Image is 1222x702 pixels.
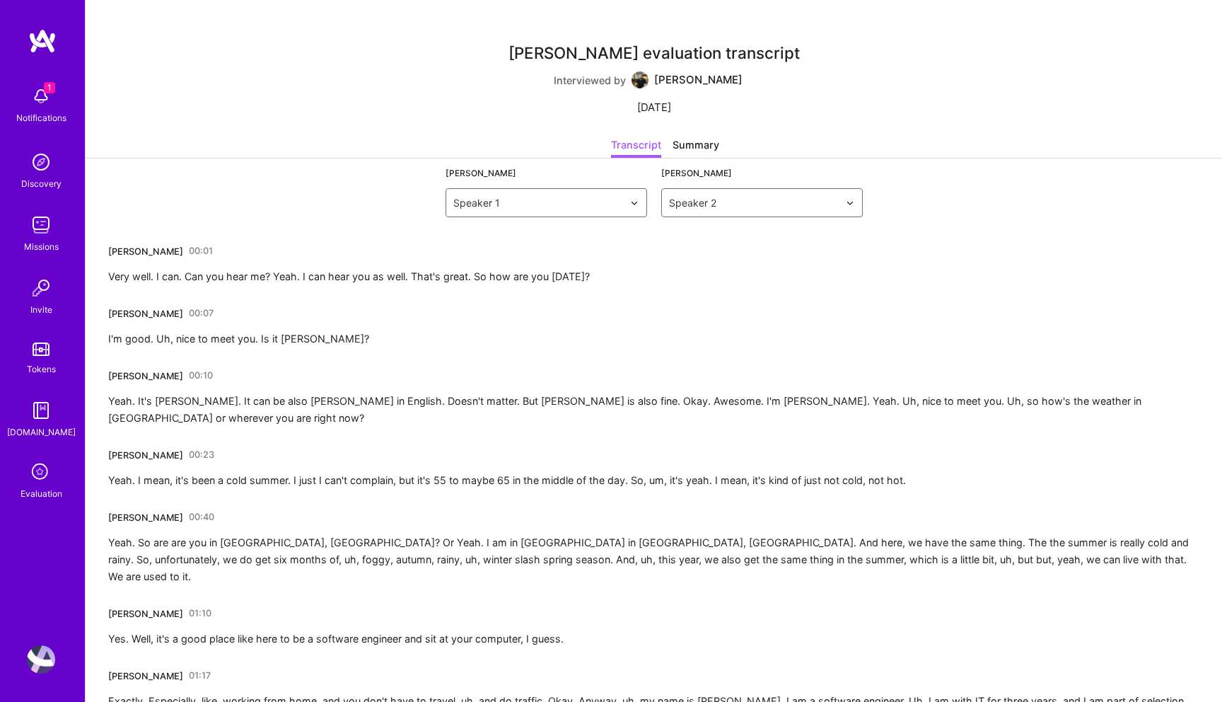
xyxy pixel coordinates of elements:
div: [DATE] [637,100,671,115]
div: Discovery [21,176,62,191]
img: logo [28,28,57,54]
img: User Avatar [632,71,648,88]
div: [PERSON_NAME] [108,510,183,525]
div: Tokens [27,362,56,376]
img: drop icon [846,199,854,207]
div: Yes. Well, it's a good place like here to be a software engineer and sit at your computer, I guess. [108,631,564,648]
div: [PERSON_NAME] evaluation transcript [508,45,800,60]
div: Summary [673,137,719,158]
div: Evaluation [21,486,62,501]
label: [PERSON_NAME] [661,168,732,178]
a: 00:07 [189,302,214,325]
img: teamwork [27,211,55,239]
div: [DOMAIN_NAME] [7,425,76,439]
img: bell [27,82,55,110]
div: I'm good. Uh, nice to meet you. Is it [PERSON_NAME]? [108,330,369,347]
div: Missions [24,239,59,254]
div: [PERSON_NAME] [108,606,183,621]
label: [PERSON_NAME] [446,168,516,178]
img: guide book [27,396,55,425]
div: Invite [30,302,52,317]
div: [PERSON_NAME] [108,306,183,321]
i: icon SelectionTeam [28,459,54,486]
div: [PERSON_NAME] [108,448,183,463]
div: Yeah. It's [PERSON_NAME]. It can be also [PERSON_NAME] in English. Doesn't matter. But [PERSON_NA... [108,393,1199,427]
img: drop icon [630,199,639,207]
div: Yeah. So are are you in [GEOGRAPHIC_DATA], [GEOGRAPHIC_DATA]? Or Yeah. I am in [GEOGRAPHIC_DATA] ... [108,534,1199,585]
a: 00:01 [189,240,213,263]
div: [PERSON_NAME] [654,71,743,88]
div: Transcript [611,137,661,158]
img: tokens [33,343,50,356]
img: discovery [27,148,55,176]
div: Interviewed by [554,71,754,88]
div: Yeah. I mean, it's been a cold summer. I just I can't complain, but it's 55 to maybe 65 in the mi... [108,472,906,489]
a: 00:23 [189,444,214,466]
div: [PERSON_NAME] [108,244,183,259]
a: 01:17 [189,664,211,687]
img: User Avatar [27,645,55,674]
span: 1 [44,82,55,93]
a: 00:40 [189,506,214,529]
a: User Avatar [23,645,59,674]
div: Notifications [16,110,66,125]
a: 01:10 [189,602,211,625]
img: Invite [27,274,55,302]
div: [PERSON_NAME] [108,369,183,384]
a: 00:10 [189,364,213,387]
div: [PERSON_NAME] [108,669,183,684]
div: Very well. I can. Can you hear me? Yeah. I can hear you as well. That's great. So how are you [DA... [108,268,590,285]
